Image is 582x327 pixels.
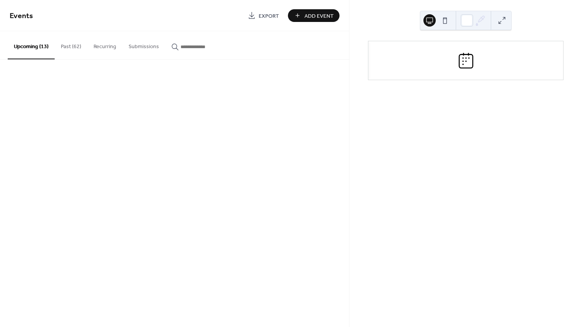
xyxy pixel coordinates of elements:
[10,8,33,23] span: Events
[242,9,285,22] a: Export
[259,12,279,20] span: Export
[304,12,334,20] span: Add Event
[55,31,87,59] button: Past (62)
[8,31,55,59] button: Upcoming (13)
[87,31,122,59] button: Recurring
[288,9,339,22] button: Add Event
[122,31,165,59] button: Submissions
